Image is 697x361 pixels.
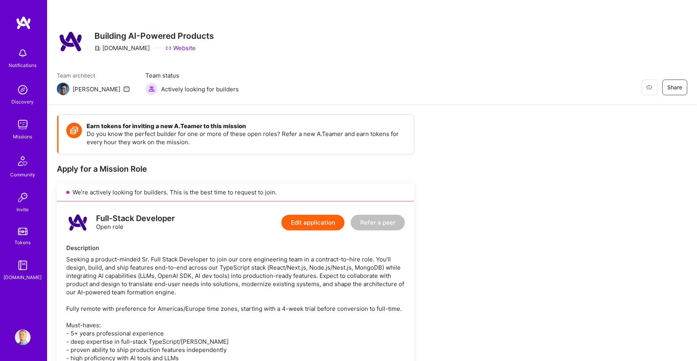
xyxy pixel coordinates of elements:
[165,44,196,52] a: Website
[145,83,158,95] img: Actively looking for builders
[161,85,239,93] span: Actively looking for builders
[57,71,130,80] span: Team architect
[96,214,175,231] div: Open role
[10,171,35,179] div: Community
[96,214,175,223] div: Full-Stack Developer
[87,130,406,146] p: Do you know the perfect builder for one or more of these open roles? Refer a new A.Teamer and ear...
[13,132,33,141] div: Missions
[66,123,82,138] img: Token icon
[13,330,33,345] a: User Avatar
[646,84,653,91] i: icon EyeClosed
[9,61,37,69] div: Notifications
[668,83,682,91] span: Share
[12,98,34,106] div: Discovery
[145,71,239,80] span: Team status
[15,258,31,273] img: guide book
[94,44,150,52] div: [DOMAIN_NAME]
[15,190,31,205] img: Invite
[15,238,31,247] div: Tokens
[663,80,688,95] button: Share
[57,83,69,95] img: Team Architect
[123,86,130,92] i: icon Mail
[66,244,405,252] div: Description
[87,123,406,130] h4: Earn tokens for inviting a new A.Teamer to this mission
[15,82,31,98] img: discovery
[57,183,414,201] div: We’re actively looking for builders. This is the best time to request to join.
[281,215,345,230] button: Edit application
[73,85,120,93] div: [PERSON_NAME]
[4,273,42,281] div: [DOMAIN_NAME]
[16,16,31,30] img: logo
[351,215,405,230] button: Refer a peer
[94,31,214,41] h3: Building AI-Powered Products
[15,117,31,132] img: teamwork
[94,45,101,51] i: icon CompanyGray
[57,164,414,174] div: Apply for a Mission Role
[13,152,32,171] img: Community
[15,45,31,61] img: bell
[15,330,31,345] img: User Avatar
[18,228,27,235] img: tokens
[17,205,29,214] div: Invite
[66,211,90,234] img: logo
[57,27,85,56] img: Company Logo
